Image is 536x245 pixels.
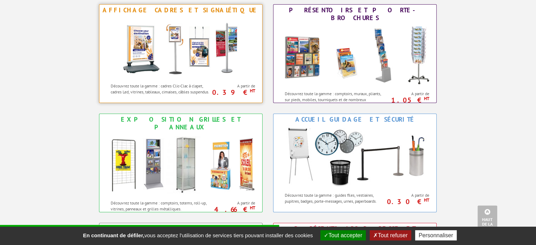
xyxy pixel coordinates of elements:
[277,24,432,87] img: Présentoirs et Porte-brochures
[213,200,255,206] span: A partir de
[79,232,316,238] span: vous acceptez l'utilisation de services tiers pouvant installer des cookies
[424,96,429,102] sup: HT
[415,230,457,240] button: Personnaliser (fenêtre modale)
[101,6,260,14] div: Affichage Cadres et Signalétique
[285,192,385,204] p: Découvrez toute la gamme : guides files, vestiaires, pupitres, badges, porte-messages, urnes, pap...
[387,91,429,97] span: A partir de
[320,230,366,240] button: Tout accepter
[111,200,211,212] p: Découvrez toute la gamme : comptoirs, totems, roll-up, vitrines, panneaux et grilles métalliques.
[116,16,246,79] img: Affichage Cadres et Signalétique
[478,206,497,234] a: Haut de la page
[83,232,144,238] strong: En continuant de défiler,
[101,116,260,131] div: Exposition Grilles et Panneaux
[277,125,432,189] img: Accueil Guidage et Sécurité
[249,205,255,211] sup: HT
[213,83,255,89] span: A partir de
[249,88,255,94] sup: HT
[111,83,211,95] p: Découvrez toute la gamme : cadres Clic-Clac à clapet, cadres Led, vitrines, tableaux, cimaises, c...
[99,4,263,103] a: Affichage Cadres et Signalétique Affichage Cadres et Signalétique Découvrez toute la gamme : cadr...
[285,91,385,109] p: Découvrez toute la gamme : comptoirs, muraux, pliants, sur pieds, mobiles, tourniquets et de nomb...
[384,200,429,204] p: 0.30 €
[387,192,429,198] span: A partir de
[273,114,437,212] a: Accueil Guidage et Sécurité Accueil Guidage et Sécurité Découvrez toute la gamme : guides files, ...
[103,133,258,196] img: Exposition Grilles et Panneaux
[424,197,429,203] sup: HT
[370,230,411,240] button: Tout refuser
[275,6,435,22] div: Présentoirs et Porte-brochures
[384,98,429,102] p: 1.05 €
[210,207,255,212] p: 4.66 €
[275,225,435,240] div: Présentoirs Presse et Journaux
[99,114,263,212] a: Exposition Grilles et Panneaux Exposition Grilles et Panneaux Découvrez toute la gamme : comptoir...
[210,90,255,94] p: 0.39 €
[273,4,437,103] a: Présentoirs et Porte-brochures Présentoirs et Porte-brochures Découvrez toute la gamme : comptoir...
[275,116,435,123] div: Accueil Guidage et Sécurité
